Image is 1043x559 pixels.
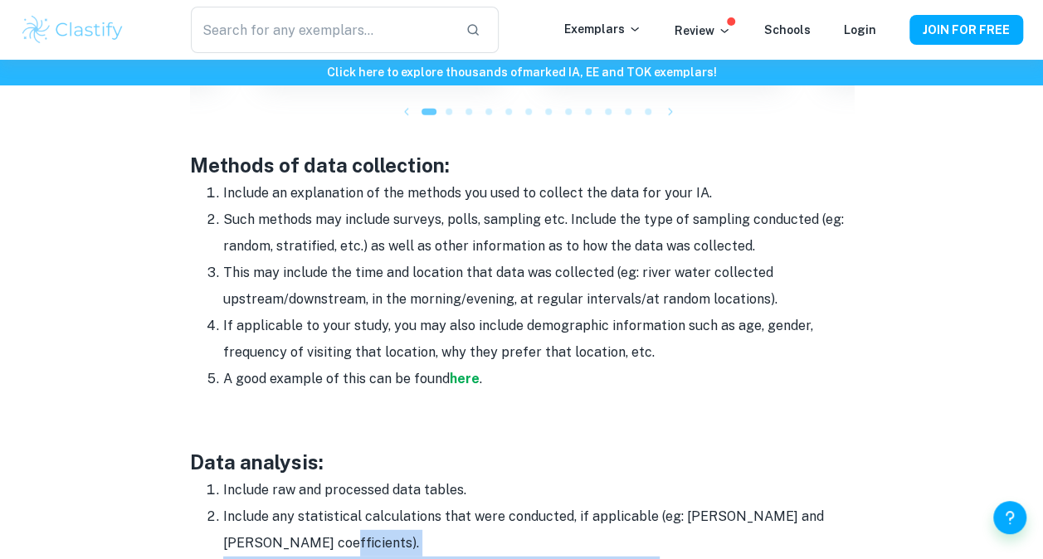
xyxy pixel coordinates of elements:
[191,7,451,53] input: Search for any exemplars...
[190,447,854,477] h3: Data analysis:
[993,501,1026,534] button: Help and Feedback
[223,180,854,207] li: Include an explanation of the methods you used to collect the data for your IA.
[450,371,480,386] a: here
[223,366,854,392] li: A good example of this can be found .
[223,477,854,503] li: Include raw and processed data tables.
[764,23,811,36] a: Schools
[3,63,1040,81] h6: Click here to explore thousands of marked IA, EE and TOK exemplars !
[223,207,854,260] li: Such methods may include surveys, polls, sampling etc. Include the type of sampling conducted (eg...
[190,150,854,180] h3: Methods of data collection:
[223,503,854,557] li: Include any statistical calculations that were conducted, if applicable (eg: [PERSON_NAME] and [P...
[223,260,854,313] li: This may include the time and location that data was collected (eg: river water collected upstrea...
[223,313,854,366] li: If applicable to your study, you may also include demographic information such as age, gender, fr...
[564,20,641,38] p: Exemplars
[20,13,125,46] img: Clastify logo
[844,23,876,36] a: Login
[909,15,1023,45] button: JOIN FOR FREE
[675,22,731,40] p: Review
